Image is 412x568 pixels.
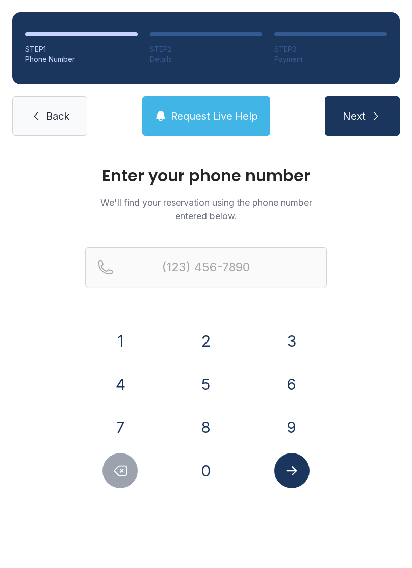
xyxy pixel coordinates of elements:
[274,453,310,488] button: Submit lookup form
[188,323,224,359] button: 2
[102,453,138,488] button: Delete number
[85,196,327,223] p: We'll find your reservation using the phone number entered below.
[85,247,327,287] input: Reservation phone number
[274,54,387,64] div: Payment
[102,410,138,445] button: 7
[274,367,310,402] button: 6
[171,109,258,123] span: Request Live Help
[188,367,224,402] button: 5
[274,410,310,445] button: 9
[102,367,138,402] button: 4
[274,44,387,54] div: STEP 3
[150,44,262,54] div: STEP 2
[274,323,310,359] button: 3
[25,44,138,54] div: STEP 1
[46,109,69,123] span: Back
[150,54,262,64] div: Details
[25,54,138,64] div: Phone Number
[343,109,366,123] span: Next
[102,323,138,359] button: 1
[188,453,224,488] button: 0
[85,168,327,184] h1: Enter your phone number
[188,410,224,445] button: 8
